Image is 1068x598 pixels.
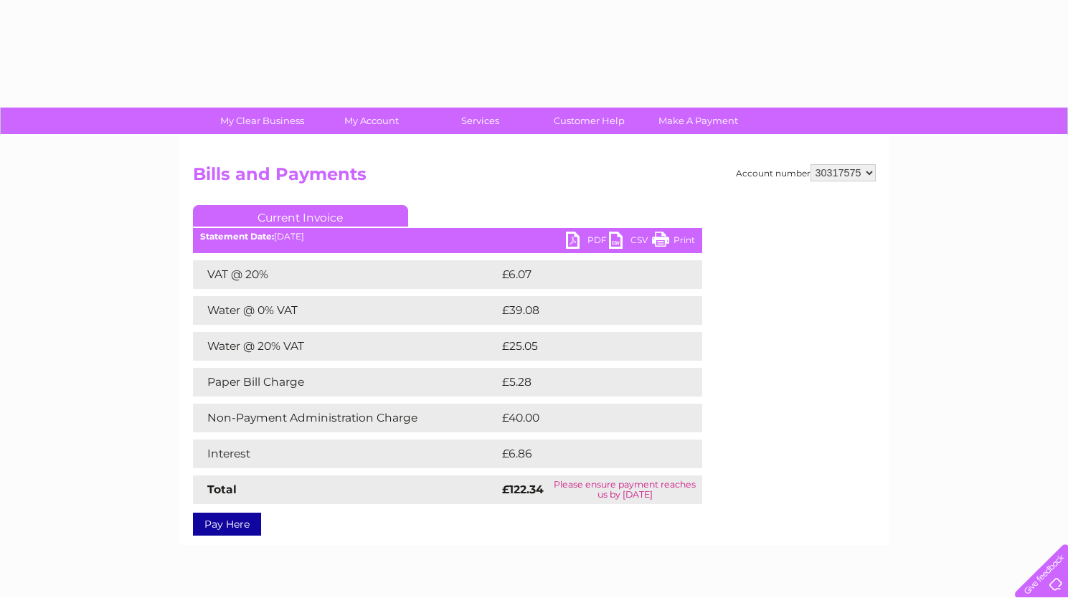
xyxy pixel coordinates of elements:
td: £39.08 [498,296,674,325]
td: Water @ 20% VAT [193,332,498,361]
b: Statement Date: [200,231,274,242]
strong: Total [207,483,237,496]
div: Account number [736,164,876,181]
a: My Account [312,108,430,134]
td: Paper Bill Charge [193,368,498,397]
a: Services [421,108,539,134]
a: Current Invoice [193,205,408,227]
strong: £122.34 [502,483,544,496]
td: Water @ 0% VAT [193,296,498,325]
a: Make A Payment [639,108,757,134]
a: My Clear Business [203,108,321,134]
a: Pay Here [193,513,261,536]
td: Please ensure payment reaches us by [DATE] [548,475,701,504]
a: Print [652,232,695,252]
td: £40.00 [498,404,674,432]
a: CSV [609,232,652,252]
td: VAT @ 20% [193,260,498,289]
h2: Bills and Payments [193,164,876,191]
td: £25.05 [498,332,673,361]
td: £5.28 [498,368,668,397]
td: Interest [193,440,498,468]
a: PDF [566,232,609,252]
td: £6.07 [498,260,668,289]
a: Customer Help [530,108,648,134]
div: [DATE] [193,232,702,242]
td: £6.86 [498,440,669,468]
td: Non-Payment Administration Charge [193,404,498,432]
